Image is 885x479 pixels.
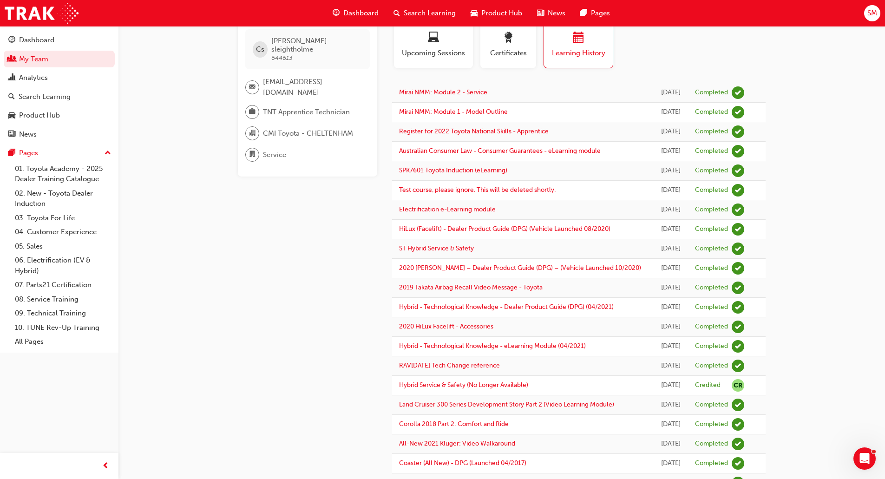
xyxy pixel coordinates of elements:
a: Corolla 2018 Part 2: Comfort and Ride [399,420,509,428]
div: Thu Feb 17 2022 19:19:07 GMT+1030 (Australian Central Daylight Time) [661,165,682,176]
div: Completed [695,264,728,273]
a: Hybrid Service & Safety (No Longer Available) [399,381,528,389]
div: Search Learning [19,92,71,102]
div: Product Hub [19,110,60,121]
button: DashboardMy TeamAnalyticsSearch LearningProduct HubNews [4,30,115,144]
a: Mirai NMM: Module 2 - Service [399,88,487,96]
span: learningRecordVerb_COMPLETE-icon [732,145,744,157]
span: chart-icon [8,74,15,82]
a: My Team [4,51,115,68]
a: SPK7601 Toyota Induction (eLearning) [399,166,507,174]
span: learningRecordVerb_COMPLETE-icon [732,282,744,294]
a: car-iconProduct Hub [463,4,530,23]
span: SM [867,8,877,19]
div: Wed Feb 16 2022 00:30:00 GMT+1030 (Australian Central Daylight Time) [661,439,682,449]
a: 10. TUNE Rev-Up Training [11,321,115,335]
a: Coaster (All New) - DPG (Launched 04/2017) [399,459,526,467]
div: Thu Feb 17 2022 00:30:00 GMT+1030 (Australian Central Daylight Time) [661,341,682,352]
div: Wed Feb 16 2022 00:30:00 GMT+1030 (Australian Central Daylight Time) [661,458,682,469]
div: Wed Feb 16 2022 00:30:00 GMT+1030 (Australian Central Daylight Time) [661,400,682,410]
span: prev-icon [102,460,109,472]
a: news-iconNews [530,4,573,23]
div: Completed [695,205,728,214]
div: Completed [695,303,728,312]
a: 02. New - Toyota Dealer Induction [11,186,115,211]
a: 2020 [PERSON_NAME] – Dealer Product Guide (DPG) – (Vehicle Launched 10/2020) [399,264,641,272]
a: 09. Technical Training [11,306,115,321]
div: Completed [695,361,728,370]
a: Dashboard [4,32,115,49]
div: Completed [695,166,728,175]
div: Completed [695,342,728,351]
div: News [19,129,37,140]
span: Pages [591,8,610,19]
span: learningRecordVerb_COMPLETE-icon [732,223,744,236]
button: Pages [4,144,115,162]
div: Completed [695,244,728,253]
span: search-icon [393,7,400,19]
div: Wed Apr 20 2022 23:30:00 GMT+0930 (Australian Central Standard Time) [661,146,682,157]
span: Product Hub [481,8,522,19]
span: 644613 [271,54,293,62]
span: search-icon [8,93,15,101]
span: learningRecordVerb_COMPLETE-icon [732,184,744,197]
span: [PERSON_NAME] sleightholme [271,37,362,53]
span: [EMAIL_ADDRESS][DOMAIN_NAME] [263,77,362,98]
a: Search Learning [4,88,115,105]
span: news-icon [8,131,15,139]
div: Completed [695,440,728,448]
div: Mon May 02 2022 23:30:00 GMT+0930 (Australian Central Standard Time) [661,87,682,98]
span: guage-icon [333,7,340,19]
div: Completed [695,225,728,234]
span: learningRecordVerb_COMPLETE-icon [732,340,744,353]
span: learningRecordVerb_COMPLETE-icon [732,125,744,138]
div: Thu Feb 17 2022 00:30:00 GMT+1030 (Australian Central Daylight Time) [661,361,682,371]
span: TNT Apprentice Technician [263,107,350,118]
div: Thu Feb 17 2022 00:30:00 GMT+1030 (Australian Central Daylight Time) [661,380,682,391]
span: learningRecordVerb_COMPLETE-icon [732,301,744,314]
span: car-icon [471,7,478,19]
a: pages-iconPages [573,4,617,23]
span: pages-icon [580,7,587,19]
span: learningRecordVerb_COMPLETE-icon [732,321,744,333]
a: Mirai NMM: Module 1 - Model Outline [399,108,508,116]
div: Thu Feb 17 2022 15:48:22 GMT+1030 (Australian Central Daylight Time) [661,185,682,196]
span: guage-icon [8,36,15,45]
span: Service [263,150,286,160]
a: 05. Sales [11,239,115,254]
button: Upcoming Sessions [394,22,473,68]
span: car-icon [8,112,15,120]
a: RAV[DATE] Tech Change reference [399,361,500,369]
span: learningRecordVerb_COMPLETE-icon [732,86,744,99]
span: CMI Toyota - CHELTENHAM [263,128,353,139]
a: 04. Customer Experience [11,225,115,239]
span: learningRecordVerb_COMPLETE-icon [732,203,744,216]
div: Thu Feb 17 2022 00:30:00 GMT+1030 (Australian Central Daylight Time) [661,243,682,254]
div: Completed [695,420,728,429]
span: calendar-icon [573,32,584,45]
a: Product Hub [4,107,115,124]
a: 07. Parts21 Certification [11,278,115,292]
div: Pages [19,148,38,158]
a: 06. Electrification (EV & Hybrid) [11,253,115,278]
div: Wed Apr 20 2022 23:30:00 GMT+0930 (Australian Central Standard Time) [661,126,682,137]
span: Cs [256,44,264,55]
span: learningRecordVerb_COMPLETE-icon [732,399,744,411]
a: Test course, please ignore. This will be deleted shortly. [399,186,556,194]
div: Completed [695,322,728,331]
span: up-icon [105,147,111,159]
a: 01. Toyota Academy - 2025 Dealer Training Catalogue [11,162,115,186]
div: Credited [695,381,721,390]
a: All Pages [11,335,115,349]
a: ST Hybrid Service & Safety [399,244,474,252]
button: SM [864,5,880,21]
div: Thu Feb 17 2022 00:30:00 GMT+1030 (Australian Central Daylight Time) [661,302,682,313]
a: 08. Service Training [11,292,115,307]
a: Electrification e-Learning module [399,205,496,213]
span: Learning History [551,48,606,59]
div: Completed [695,283,728,292]
div: Wed Feb 16 2022 00:30:00 GMT+1030 (Australian Central Daylight Time) [661,419,682,430]
span: learningRecordVerb_COMPLETE-icon [732,164,744,177]
a: guage-iconDashboard [325,4,386,23]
